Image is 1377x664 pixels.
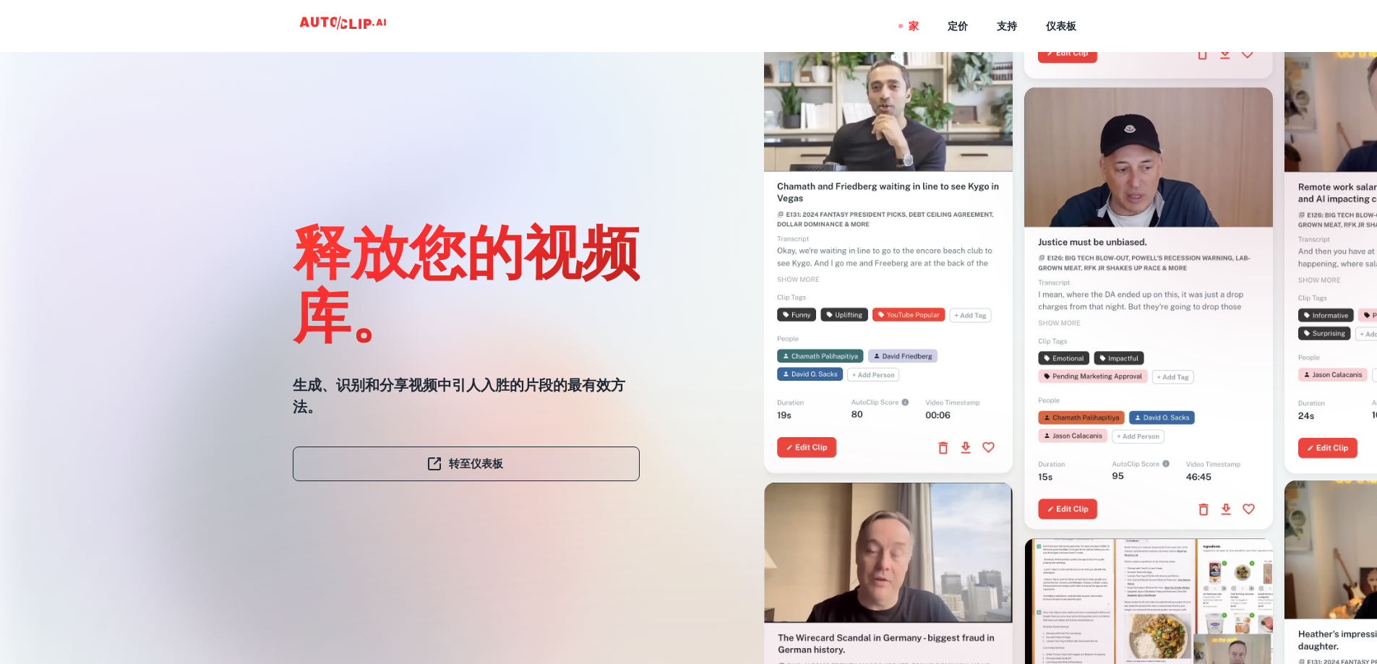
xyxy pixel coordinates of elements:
[293,215,640,348] font: 释放您的视频库。
[293,376,625,415] font: 生成、识别和分享视频中引人入胜的片段的最有效方法。
[909,21,919,33] font: 家
[293,447,640,481] a: 转至仪表板
[449,457,503,470] font: 转至仪表板
[997,21,1017,33] font: 支持
[948,21,968,33] font: 定价
[1046,21,1076,33] font: 仪表板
